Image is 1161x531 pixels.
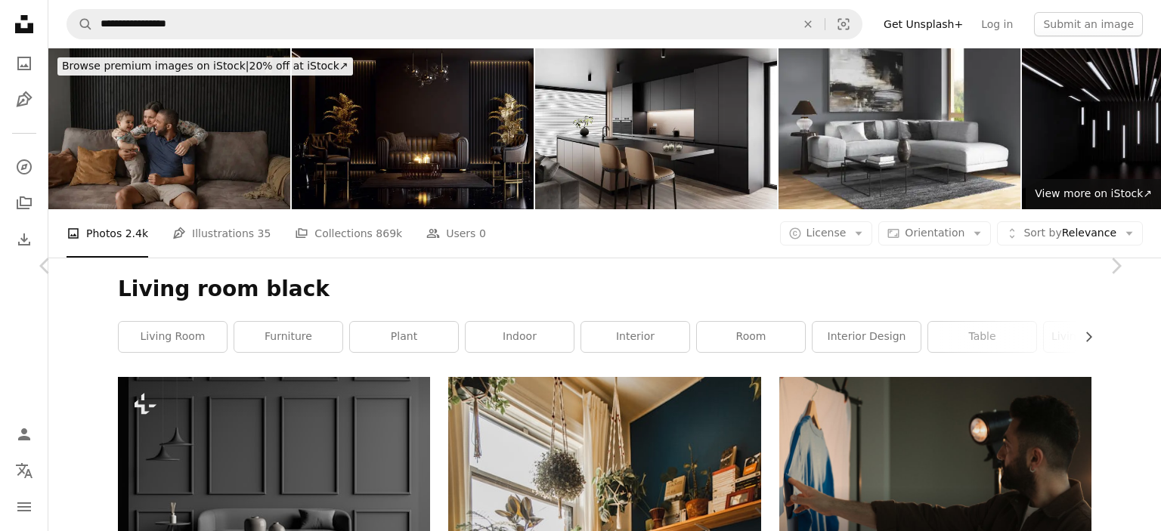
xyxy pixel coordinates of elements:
span: 20% off at iStock ↗ [62,60,348,72]
a: indoor [466,322,574,352]
button: Menu [9,492,39,522]
a: Log in [972,12,1022,36]
button: License [780,221,873,245]
a: Illustrations 35 [172,209,271,258]
img: Modern fatherhood lifestyle at home for diverse family [48,48,290,209]
a: living room [119,322,227,352]
a: Illustrations [9,85,39,115]
a: Photos [9,48,39,79]
span: 869k [376,225,402,242]
a: Dark grey living room interior with a sofa, a coffee table, two pendant lights, wall moulding and... [118,474,430,487]
a: Log in / Sign up [9,419,39,449]
a: Explore [9,152,39,182]
span: Relevance [1023,226,1116,241]
h1: Living room black [118,276,1091,303]
a: interior [581,322,689,352]
a: Collections [9,188,39,218]
a: living room interior design [1044,322,1152,352]
a: interior design [813,322,921,352]
span: 0 [479,225,486,242]
form: Find visuals sitewide [67,9,862,39]
span: Orientation [905,227,964,239]
a: Collections 869k [295,209,402,258]
a: room [697,322,805,352]
a: Next [1070,193,1161,338]
span: View more on iStock ↗ [1035,187,1152,199]
button: Sort byRelevance [997,221,1143,245]
img: Luxury black and dark gold interior living room with modern minimalist Italian style open space k... [535,48,777,209]
button: Language [9,455,39,486]
button: Orientation [878,221,991,245]
span: License [807,227,847,239]
a: table [928,322,1036,352]
a: furniture [234,322,342,352]
img: Luxury classical style elegancer black living room interior 3d render [292,48,534,209]
a: View more on iStock↗ [1026,179,1161,209]
button: Visual search [825,10,862,39]
button: Clear [791,10,825,39]
span: Sort by [1023,227,1061,239]
a: plant [350,322,458,352]
button: Submit an image [1034,12,1143,36]
span: 35 [258,225,271,242]
span: Browse premium images on iStock | [62,60,249,72]
img: Modern minimalist living room [779,48,1020,209]
a: Browse premium images on iStock|20% off at iStock↗ [48,48,362,85]
button: Search Unsplash [67,10,93,39]
a: Users 0 [426,209,486,258]
a: Get Unsplash+ [875,12,972,36]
